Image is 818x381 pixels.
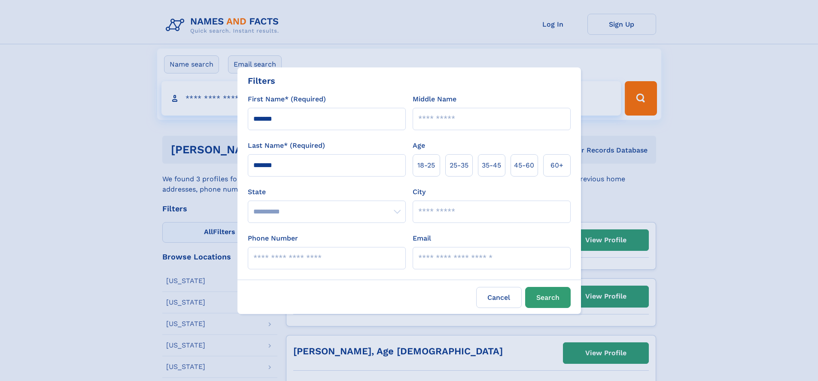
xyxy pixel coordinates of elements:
[450,160,468,171] span: 25‑35
[413,140,425,151] label: Age
[413,187,426,197] label: City
[550,160,563,171] span: 60+
[476,287,522,308] label: Cancel
[413,233,431,244] label: Email
[413,94,456,104] label: Middle Name
[248,233,298,244] label: Phone Number
[248,74,275,87] div: Filters
[482,160,501,171] span: 35‑45
[248,140,325,151] label: Last Name* (Required)
[248,94,326,104] label: First Name* (Required)
[248,187,406,197] label: State
[514,160,534,171] span: 45‑60
[417,160,435,171] span: 18‑25
[525,287,571,308] button: Search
